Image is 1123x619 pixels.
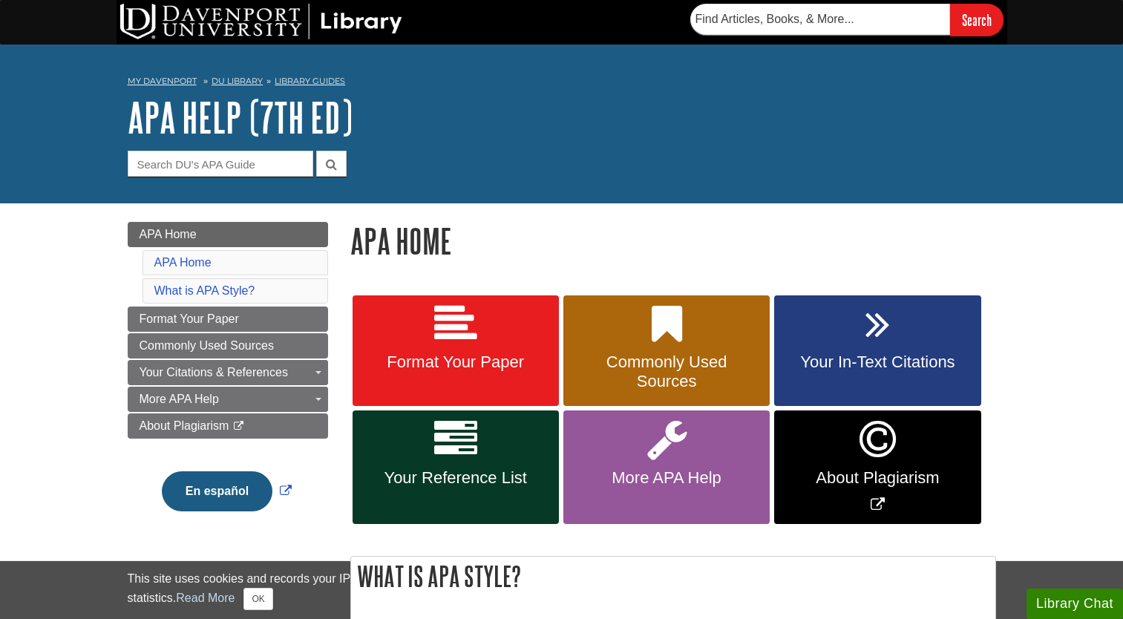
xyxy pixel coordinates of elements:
[128,75,197,88] a: My Davenport
[690,4,1004,36] form: Searches DU Library's articles, books, and more
[212,76,263,86] a: DU Library
[350,222,996,260] h1: APA Home
[140,393,219,405] span: More APA Help
[128,151,313,177] input: Search DU's APA Guide
[243,588,272,610] button: Close
[176,592,235,604] a: Read More
[154,284,255,297] a: What is APA Style?
[128,222,328,247] a: APA Home
[140,228,197,240] span: APA Home
[158,485,295,497] a: Link opens in new window
[128,570,996,610] div: This site uses cookies and records your IP address for usage statistics. Additionally, we use Goo...
[785,353,969,372] span: Your In-Text Citations
[232,422,245,431] i: This link opens in a new window
[162,471,272,511] button: En español
[563,410,770,524] a: More APA Help
[140,419,229,432] span: About Plagiarism
[275,76,345,86] a: Library Guides
[154,256,212,269] a: APA Home
[364,353,548,372] span: Format Your Paper
[950,4,1004,36] input: Search
[128,413,328,439] a: About Plagiarism
[128,333,328,358] a: Commonly Used Sources
[774,410,980,524] a: Link opens in new window
[364,468,548,488] span: Your Reference List
[1027,589,1123,619] button: Library Chat
[140,312,239,325] span: Format Your Paper
[120,4,402,39] img: DU Library
[353,295,559,407] a: Format Your Paper
[574,353,759,391] span: Commonly Used Sources
[128,307,328,332] a: Format Your Paper
[690,4,950,35] input: Find Articles, Books, & More...
[128,94,353,140] a: APA Help (7th Ed)
[140,366,288,379] span: Your Citations & References
[140,339,274,352] span: Commonly Used Sources
[351,557,995,596] h2: What is APA Style?
[785,468,969,488] span: About Plagiarism
[563,295,770,407] a: Commonly Used Sources
[128,360,328,385] a: Your Citations & References
[128,387,328,412] a: More APA Help
[574,468,759,488] span: More APA Help
[128,222,328,537] div: Guide Page Menu
[774,295,980,407] a: Your In-Text Citations
[353,410,559,524] a: Your Reference List
[128,71,996,95] nav: breadcrumb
